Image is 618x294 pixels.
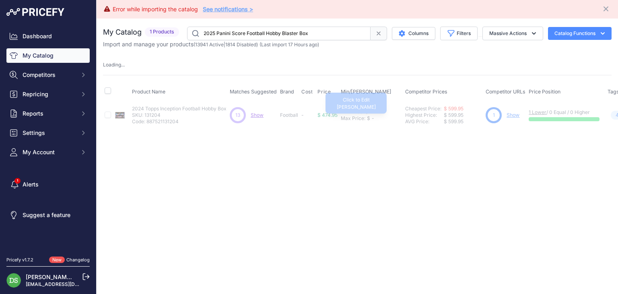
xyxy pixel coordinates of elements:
a: Show [507,112,519,118]
span: 1 Products [145,27,179,37]
a: 1814 Disabled [225,41,256,48]
button: Close [602,3,612,13]
a: 13941 Active [195,41,224,48]
button: Cost [301,89,314,95]
a: Cheapest Price: [405,106,441,112]
p: 2024 Topps Inception Football Hobby Box [132,106,227,112]
span: Price [317,89,331,95]
span: $ 599.95 [444,112,463,118]
button: Competitors [6,68,90,82]
button: Massive Actions [482,27,543,40]
a: [EMAIL_ADDRESS][DOMAIN_NAME] [26,281,110,287]
p: Football [280,112,298,118]
a: Alerts [6,177,90,192]
div: Pricefy v1.7.2 [6,257,33,263]
a: Changelog [66,257,90,263]
a: 1 Lower [529,109,546,115]
button: Columns [392,27,435,40]
button: Repricing [6,87,90,101]
span: Repricing [23,90,75,98]
span: Reports [23,110,75,118]
span: Loading [103,62,125,68]
span: ( | ) [194,41,258,48]
a: Dashboard [6,29,90,43]
span: 13 [235,112,240,119]
button: Settings [6,126,90,140]
p: Import and manage your products [103,40,319,48]
span: Min/[PERSON_NAME] [341,89,391,95]
span: - [301,112,304,118]
input: Search [187,27,371,40]
span: My Account [23,148,75,156]
span: Settings [23,129,75,137]
span: Competitor Prices [405,89,447,95]
p: / 0 Equal / 0 Higher [529,109,599,116]
button: Reports [6,106,90,121]
div: $ [367,115,370,122]
button: Price [317,89,332,95]
span: Matches Suggested [230,89,277,95]
span: $ 474.95 [317,112,338,118]
div: $ 599.95 [444,118,482,125]
p: Code: 887521131204 [132,118,227,125]
span: Cost [301,89,313,95]
p: SKU: 131204 [132,112,227,118]
span: 1 [493,112,495,119]
a: My Catalog [6,48,90,63]
h2: My Catalog [103,27,142,38]
div: Max Price: [341,115,365,122]
span: (Last import 17 Hours ago) [260,41,319,48]
a: Show [251,112,264,118]
span: ... [121,62,125,68]
nav: Sidebar [6,29,90,247]
button: Catalog Functions [548,27,612,40]
span: Competitors [23,71,75,79]
button: My Account [6,145,90,159]
span: Price Position [529,89,560,95]
div: Highest Price: [405,112,444,118]
span: New [49,257,65,263]
span: Product Name [132,89,165,95]
img: Pricefy Logo [6,8,64,16]
span: Competitor URLs [486,89,525,95]
a: [PERSON_NAME] Mr. [26,273,82,280]
span: Brand [280,89,294,95]
a: Suggest a feature [6,208,90,222]
div: Error while importing the catalog [113,5,198,13]
a: $ 599.95 [444,106,463,112]
button: Filters [440,27,478,40]
span: Click to Edit [PERSON_NAME] [337,97,376,110]
div: AVG Price: [405,118,444,125]
div: - [370,115,374,122]
a: See notifications > [203,6,253,12]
